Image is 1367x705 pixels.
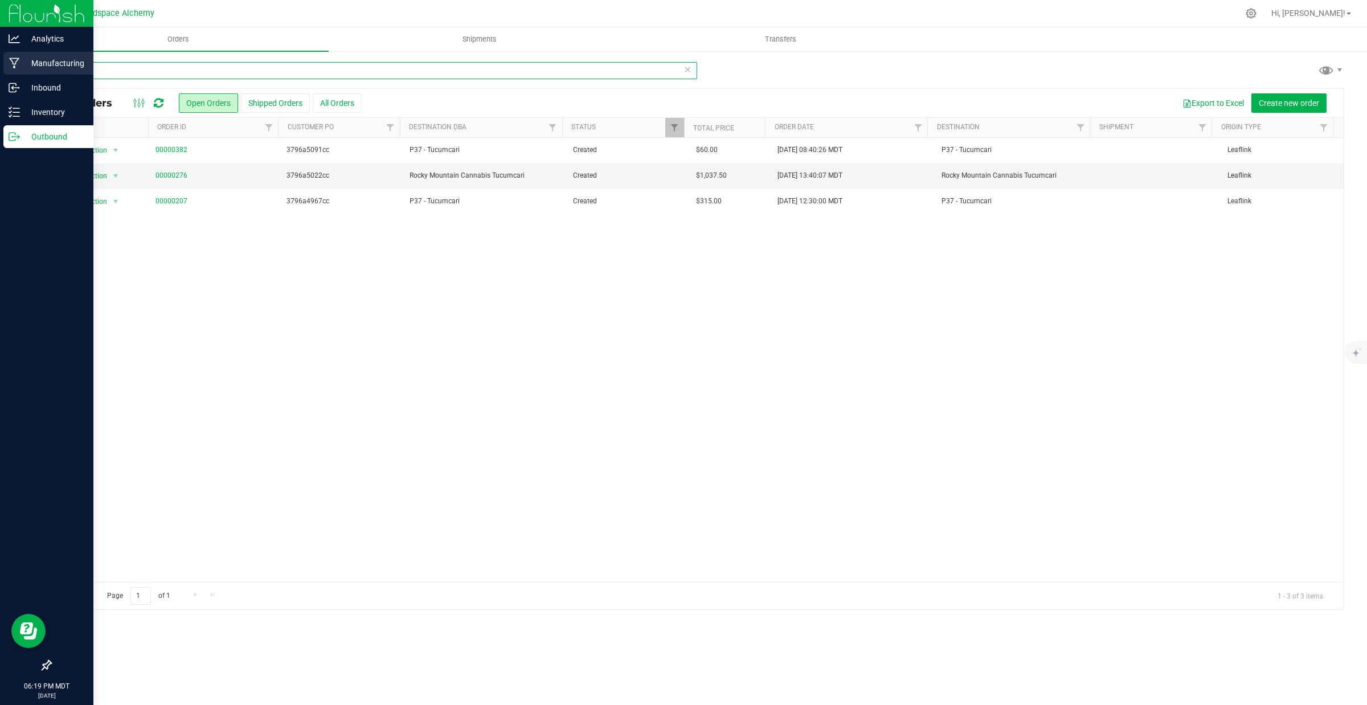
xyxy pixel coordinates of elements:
span: $1,037.50 [696,170,727,181]
a: Filter [543,118,562,137]
span: P37 - Tucumcari [410,145,559,155]
span: Rocky Mountain Cannabis Tucumcari [942,170,1091,181]
a: Status [571,123,596,131]
span: [DATE] 12:30:00 MDT [777,196,842,207]
span: Orders [152,34,204,44]
button: Export to Excel [1175,93,1251,113]
a: 00000382 [155,145,187,155]
a: Order Date [775,123,814,131]
span: $60.00 [696,145,718,155]
a: Shipments [329,27,630,51]
p: [DATE] [5,691,88,700]
span: Rocky Mountain Cannabis Tucumcari [410,170,559,181]
button: Open Orders [179,93,238,113]
a: Total Price [693,124,734,132]
inline-svg: Analytics [9,33,20,44]
span: select [108,142,122,158]
a: Filter [665,118,684,137]
a: Destination [937,123,980,131]
span: Create new order [1259,99,1319,108]
a: Filter [1315,118,1333,137]
span: Leaflink [1227,170,1337,181]
span: 3796a4967cc [287,196,396,207]
span: Leaflink [1227,145,1337,155]
div: Actions [59,124,144,132]
p: Outbound [20,130,88,144]
button: All Orders [313,93,362,113]
span: 3796a5091cc [287,145,396,155]
span: Hi, [PERSON_NAME]! [1271,9,1345,18]
inline-svg: Inbound [9,82,20,93]
div: Manage settings [1244,8,1258,19]
span: Transfers [750,34,812,44]
button: Shipped Orders [241,93,310,113]
a: Customer PO [288,123,334,131]
a: Filter [1193,118,1212,137]
a: Filter [259,118,278,137]
iframe: Resource center [11,614,46,648]
a: Filter [1071,118,1090,137]
input: Search Order ID, Destination, Customer PO... [50,62,697,79]
inline-svg: Inventory [9,106,20,118]
a: Shipment [1099,123,1133,131]
span: Leaflink [1227,196,1337,207]
span: Headspace Alchemy [78,9,154,18]
p: Inbound [20,81,88,95]
a: Order ID [157,123,186,131]
span: 1 - 3 of 3 items [1268,587,1332,604]
span: [DATE] 13:40:07 MDT [777,170,842,181]
a: 00000207 [155,196,187,207]
p: Analytics [20,32,88,46]
span: Created [573,145,682,155]
span: Page of 1 [97,587,179,605]
a: Filter [908,118,927,137]
span: [DATE] 08:40:26 MDT [777,145,842,155]
p: Inventory [20,105,88,119]
span: Created [573,196,682,207]
span: P37 - Tucumcari [942,196,1091,207]
span: Created [573,170,682,181]
a: Transfers [630,27,931,51]
a: Filter [381,118,400,137]
span: P37 - Tucumcari [410,196,559,207]
inline-svg: Manufacturing [9,58,20,69]
input: 1 [130,587,151,605]
a: 00000276 [155,170,187,181]
button: Create new order [1251,93,1327,113]
span: $315.00 [696,196,722,207]
span: select [108,168,122,184]
inline-svg: Outbound [9,131,20,142]
span: 3796a5022cc [287,170,396,181]
span: Clear [683,62,691,77]
span: Shipments [447,34,512,44]
a: Origin Type [1221,123,1261,131]
a: Destination DBA [409,123,466,131]
span: select [108,194,122,210]
a: Orders [27,27,329,51]
p: 06:19 PM MDT [5,681,88,691]
p: Manufacturing [20,56,88,70]
span: P37 - Tucumcari [942,145,1091,155]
